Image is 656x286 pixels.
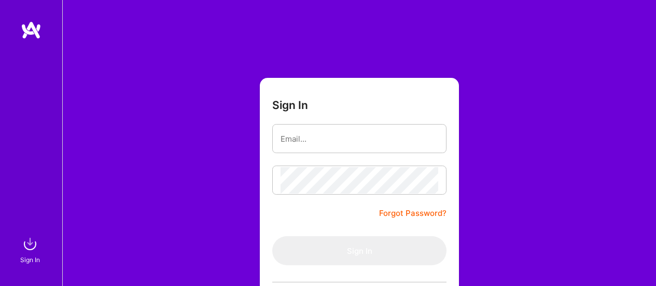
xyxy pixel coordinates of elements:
[22,234,40,265] a: sign inSign In
[272,236,446,265] button: Sign In
[20,254,40,265] div: Sign In
[20,234,40,254] img: sign in
[281,126,438,152] input: Email...
[272,99,308,112] h3: Sign In
[21,21,41,39] img: logo
[379,207,446,220] a: Forgot Password?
